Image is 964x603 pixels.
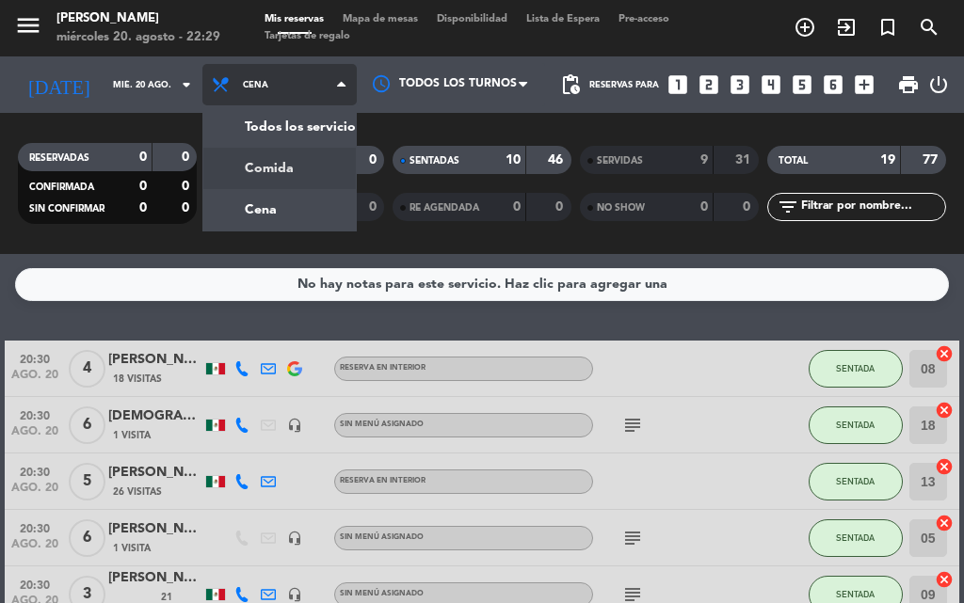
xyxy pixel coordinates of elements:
[11,482,58,503] span: ago. 20
[794,16,816,39] i: add_circle_outline
[735,153,754,167] strong: 31
[897,73,920,96] span: print
[836,363,875,373] span: SENTADA
[11,460,58,482] span: 20:30
[11,538,58,560] span: ago. 20
[203,106,356,148] a: Todos los servicios
[340,533,424,541] span: Sin menú asignado
[589,80,659,90] span: Reservas para
[821,72,845,97] i: looks_6
[836,476,875,486] span: SENTADA
[927,56,950,113] div: LOG OUT
[108,567,202,589] div: [PERSON_NAME]
[876,16,899,39] i: turned_in_not
[621,414,644,436] i: subject
[11,516,58,538] span: 20:30
[69,350,105,388] span: 4
[11,347,58,369] span: 20:30
[108,349,202,371] div: [PERSON_NAME]
[69,463,105,500] span: 5
[287,418,302,433] i: headset_mic
[728,72,752,97] i: looks_3
[809,350,903,388] button: SENTADA
[108,518,202,540] div: [PERSON_NAME]
[559,73,582,96] span: pending_actions
[427,14,517,24] span: Disponibilidad
[255,31,360,41] span: Tarjetas de regalo
[69,406,105,444] span: 6
[935,570,954,589] i: cancel
[340,364,426,372] span: RESERVA EN INTERIOR
[113,484,162,500] span: 26 Visitas
[340,590,424,597] span: Sin menú asignado
[918,16,940,39] i: search
[666,72,690,97] i: looks_one
[139,180,147,193] strong: 0
[621,527,644,549] i: subject
[809,406,903,444] button: SENTADA
[139,151,147,164] strong: 0
[113,428,151,443] span: 1 Visita
[108,405,202,427] div: [DEMOGRAPHIC_DATA][PERSON_NAME]
[836,420,875,430] span: SENTADA
[69,519,105,557] span: 6
[29,204,104,214] span: SIN CONFIRMAR
[790,72,814,97] i: looks_5
[597,156,643,166] span: SERVIDAS
[203,148,356,189] a: Comida
[333,14,427,24] span: Mapa de mesas
[11,425,58,447] span: ago. 20
[287,531,302,546] i: headset_mic
[517,14,609,24] span: Lista de Espera
[700,200,708,214] strong: 0
[182,180,193,193] strong: 0
[927,73,950,96] i: power_settings_new
[29,153,89,163] span: RESERVADAS
[548,153,567,167] strong: 46
[836,589,875,599] span: SENTADA
[340,421,424,428] span: Sin menú asignado
[11,573,58,595] span: 20:30
[923,153,941,167] strong: 77
[700,153,708,167] strong: 9
[175,73,198,96] i: arrow_drop_down
[287,361,302,376] img: google-logo.png
[799,197,945,217] input: Filtrar por nombre...
[14,11,42,46] button: menu
[779,156,808,166] span: TOTAL
[243,80,268,90] span: Cena
[555,200,567,214] strong: 0
[113,372,162,387] span: 18 Visitas
[108,462,202,484] div: [PERSON_NAME]
[139,201,147,214] strong: 0
[597,203,645,213] span: NO SHOW
[369,153,380,167] strong: 0
[203,189,356,230] a: Cena
[835,16,858,39] i: exit_to_app
[836,532,875,543] span: SENTADA
[340,477,426,484] span: RESERVA EN INTERIOR
[56,28,220,47] div: miércoles 20. agosto - 22:29
[697,72,721,97] i: looks_two
[935,401,954,420] i: cancel
[113,541,151,556] span: 1 Visita
[56,9,220,28] div: [PERSON_NAME]
[182,151,193,164] strong: 0
[410,156,459,166] span: SENTADAS
[29,182,94,192] span: CONFIRMADA
[759,72,783,97] i: looks_4
[935,344,954,363] i: cancel
[11,404,58,425] span: 20:30
[880,153,895,167] strong: 19
[255,14,333,24] span: Mis reservas
[809,463,903,500] button: SENTADA
[513,200,521,214] strong: 0
[182,201,193,214] strong: 0
[809,519,903,557] button: SENTADA
[14,11,42,40] i: menu
[852,72,876,97] i: add_box
[14,66,104,103] i: [DATE]
[287,587,302,602] i: headset_mic
[297,274,667,295] div: No hay notas para este servicio. Haz clic para agregar una
[743,200,754,214] strong: 0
